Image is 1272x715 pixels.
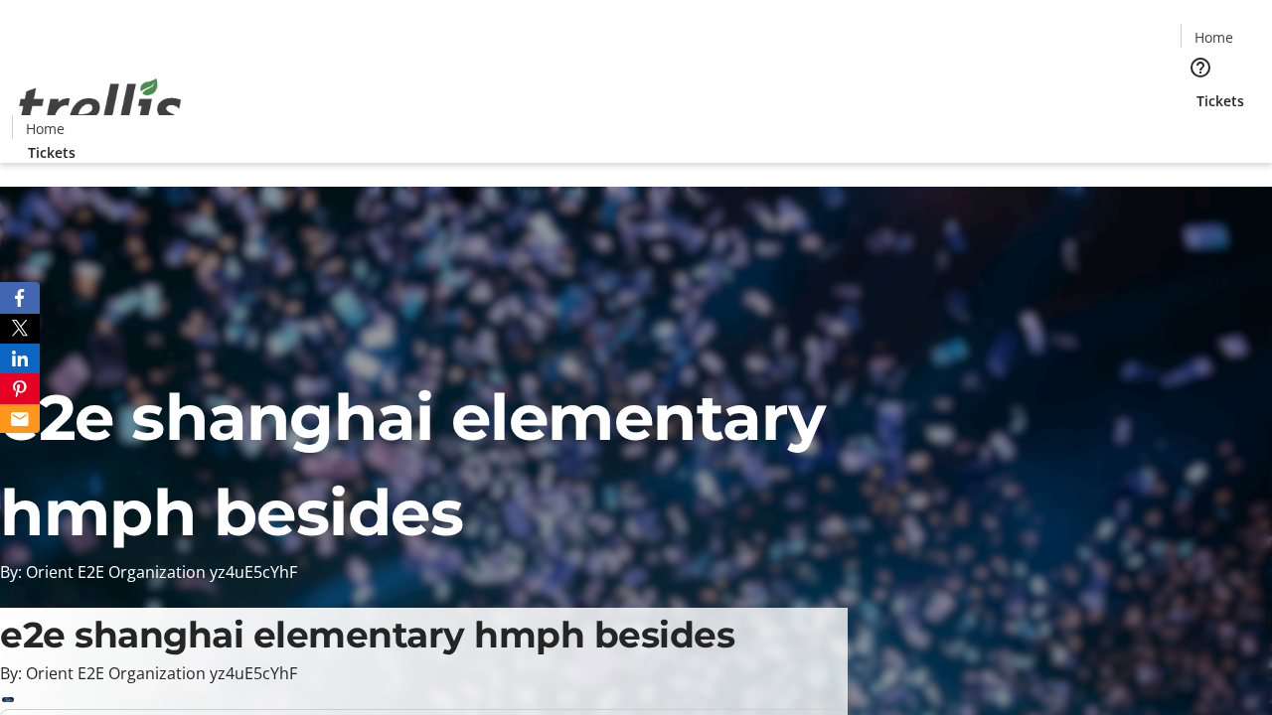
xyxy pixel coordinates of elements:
[1182,27,1245,48] a: Home
[1181,48,1220,87] button: Help
[1181,90,1260,111] a: Tickets
[28,142,76,163] span: Tickets
[12,57,189,156] img: Orient E2E Organization yz4uE5cYhF's Logo
[1194,27,1233,48] span: Home
[1181,111,1220,151] button: Cart
[13,118,77,139] a: Home
[1196,90,1244,111] span: Tickets
[26,118,65,139] span: Home
[12,142,91,163] a: Tickets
